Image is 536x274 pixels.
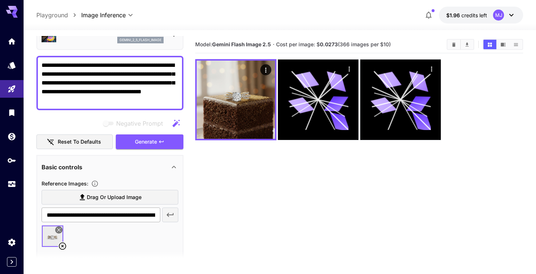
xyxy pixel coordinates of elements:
[447,39,474,50] div: Clear ImagesDownload All
[101,119,169,128] span: Negative prompts are not compatible with the selected model.
[7,177,16,186] div: Usage
[36,11,68,19] a: Playground
[493,10,504,21] div: MJ
[7,58,16,68] div: Models
[81,11,126,19] span: Image Inference
[116,134,183,149] button: Generate
[212,41,271,47] b: Gemini Flash Image 2.5
[119,37,161,43] p: gemini_2_5_flash_image
[7,37,16,46] div: Home
[7,108,16,117] div: Library
[197,61,275,139] img: 9k=
[7,156,16,165] div: API Keys
[461,40,474,49] button: Download All
[42,190,178,205] label: Drag or upload image
[7,130,16,139] div: Wallet
[426,63,437,74] div: Actions
[36,11,81,19] nav: breadcrumb
[195,41,271,47] span: Model:
[135,137,157,147] span: Generate
[483,39,523,50] div: Show images in grid viewShow images in video viewShow images in list view
[447,40,460,49] button: Clear Images
[36,134,113,149] button: Reset to defaults
[7,238,16,247] div: Settings
[483,40,496,49] button: Show images in grid view
[343,63,354,74] div: Actions
[320,41,338,47] b: 0.0273
[87,193,142,202] span: Drag or upload image
[42,180,88,187] span: Reference Images :
[7,84,16,94] div: Playground
[88,180,101,187] button: Upload a reference image to guide the result. This is needed for Image-to-Image or Inpainting. Su...
[42,163,82,172] p: Basic controls
[116,119,163,128] span: Negative Prompt
[42,158,178,176] div: Basic controls
[510,40,522,49] button: Show images in list view
[260,64,271,75] div: Actions
[446,11,487,19] div: $1.96
[439,7,523,24] button: $1.96MJ
[7,257,17,267] button: Expand sidebar
[276,41,391,47] span: Cost per image: $ (366 images per $10)
[446,12,461,18] span: $1.96
[273,40,275,49] p: ·
[461,12,487,18] span: credits left
[497,40,510,49] button: Show images in video view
